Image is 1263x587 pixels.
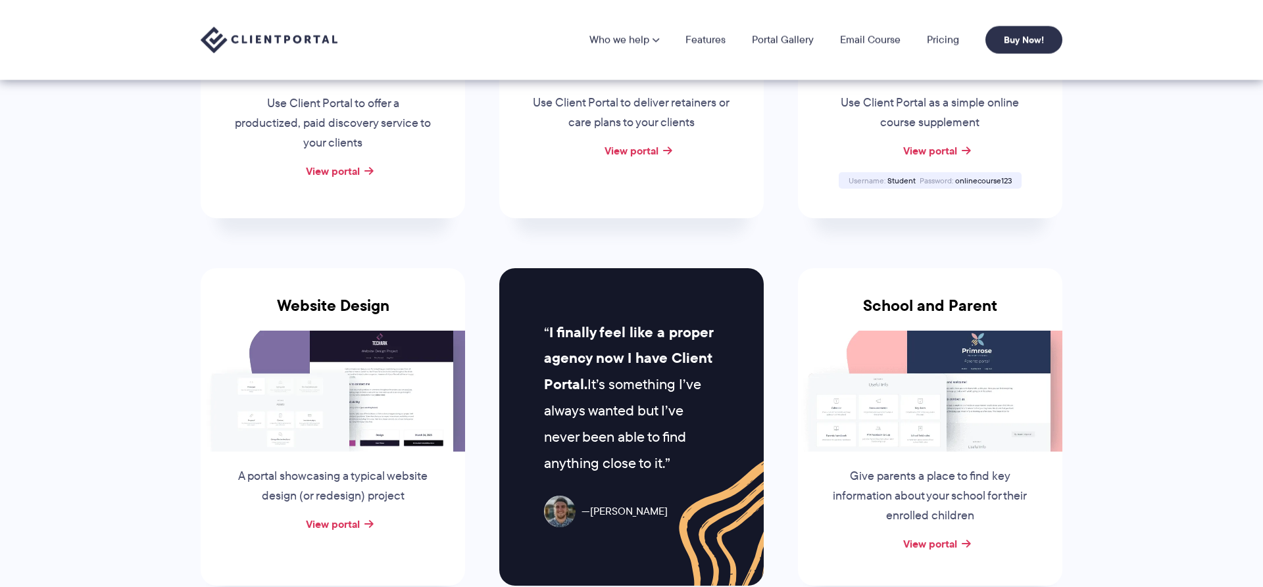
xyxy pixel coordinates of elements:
span: Student [887,175,916,186]
a: Pricing [927,35,959,45]
a: Who we help [589,35,659,45]
p: Use Client Portal to offer a productized, paid discovery service to your clients [233,94,433,153]
span: onlinecourse123 [955,175,1012,186]
a: Email Course [840,35,901,45]
a: Portal Gallery [752,35,814,45]
p: Use Client Portal to deliver retainers or care plans to your clients [532,93,731,133]
a: Buy Now! [985,26,1062,54]
a: View portal [903,536,957,552]
a: View portal [903,143,957,158]
p: It’s something I’ve always wanted but I’ve never been able to find anything close to it. [544,319,718,477]
span: Username [849,175,885,186]
strong: I finally feel like a proper agency now I have Client Portal. [544,321,713,396]
a: Features [685,35,726,45]
a: View portal [605,143,658,158]
h3: Website Design [201,296,465,331]
a: View portal [306,516,360,532]
p: A portal showcasing a typical website design (or redesign) project [233,467,433,506]
h3: School and Parent [798,296,1062,331]
span: Password [920,175,953,186]
p: Use Client Portal as a simple online course supplement [830,93,1030,133]
p: Give parents a place to find key information about your school for their enrolled children [830,467,1030,526]
span: [PERSON_NAME] [582,502,668,521]
a: View portal [306,163,360,179]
